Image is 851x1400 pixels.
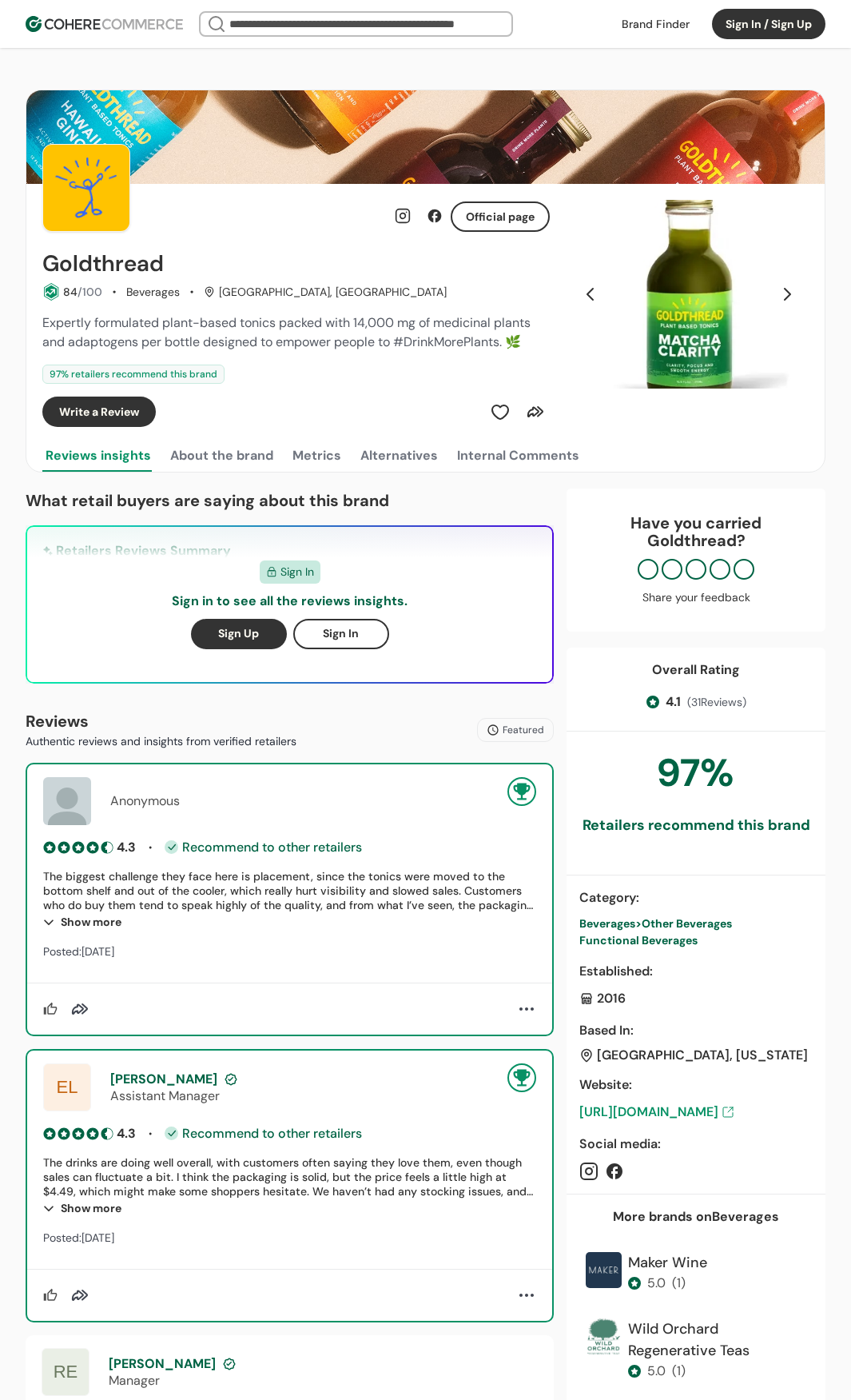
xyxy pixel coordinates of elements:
div: Retailers recommend this brand [583,815,810,836]
div: Functional Beverages [579,932,813,949]
span: 84 [63,285,78,299]
div: Social media : [579,1135,813,1154]
span: Featured [503,723,544,737]
p: Sign in to see all the reviews insights. [172,592,408,611]
div: 4.3 [117,1124,136,1143]
p: Authentic reviews and insights from verified retailers [26,733,296,750]
span: Beverages [579,916,635,931]
div: 97 % [658,744,734,802]
img: Slide 0 [569,200,809,389]
span: 4.1 [666,692,681,712]
div: Share your feedback [583,589,809,606]
img: Brand Photo [586,1252,622,1288]
div: The drinks are doing well overall, with customers often saying they love them, even though sales ... [43,1155,536,1199]
span: ( 31 Reviews) [687,694,746,711]
button: Next Slide [773,281,801,308]
button: Sign Up [191,619,287,649]
span: [PERSON_NAME] [109,1355,216,1372]
div: Beverages [126,284,180,301]
div: Show more [43,912,536,931]
img: Brand cover image [26,90,825,184]
div: Anonymous [110,792,488,811]
span: Expertly formulated plant-based tonics packed with 14,000 mg of medicinal plants and adaptogens p... [42,314,531,350]
span: • [149,840,152,855]
button: Write a Review [42,397,156,427]
div: Maker Wine [628,1252,707,1274]
div: Recommend to other retailers [165,840,362,854]
div: Slide 1 [569,200,809,389]
div: Posted: [DATE] [43,1230,536,1245]
button: Previous Slide [577,281,604,308]
div: ( 1 ) [672,1274,686,1293]
b: Reviews [26,711,89,732]
button: About the brand [167,440,276,472]
span: Other Beverages [642,916,732,931]
div: 4.3 [117,838,136,856]
button: Reviews insights [42,440,154,472]
span: > [635,916,642,931]
div: More brands on Beverages [613,1207,779,1226]
p: What retail buyers are saying about this brand [26,489,554,513]
div: 97 % retailers recommend this brand [42,365,225,384]
div: Based In : [579,1021,813,1040]
div: Carousel [569,200,809,389]
div: Assistant Manager [110,1087,488,1104]
a: [URL][DOMAIN_NAME] [579,1103,813,1122]
div: 5.0 [647,1274,666,1293]
span: • [149,1127,152,1141]
div: Established : [579,962,813,981]
div: Website : [579,1075,813,1095]
img: Brand Photo [586,1318,622,1354]
img: Brand Photo [42,144,130,232]
img: Cohere Logo [26,16,183,32]
button: Metrics [289,440,344,472]
span: Sign In [280,564,314,580]
a: Brand PhotoWild Orchard Regenerative Teas5.0(1) [579,1312,813,1394]
div: Internal Comments [457,446,579,465]
button: Sign In [293,619,389,649]
div: Recommend to other retailers [165,1127,362,1140]
button: Alternatives [357,440,441,472]
a: Beverages>Other BeveragesFunctional Beverages [579,915,813,949]
div: Wild Orchard Regenerative Teas [628,1318,806,1362]
div: Category : [579,888,813,907]
div: The biggest challenge they face here is placement, since the tonics were moved to the bottom shel... [43,869,536,912]
div: 5.0 [647,1362,666,1381]
span: [PERSON_NAME] [110,1071,217,1087]
div: Manager [109,1372,538,1389]
div: ( 1 ) [672,1362,686,1381]
div: Show more [43,1199,536,1218]
div: Posted: [DATE] [43,944,536,959]
button: Official page [451,201,550,232]
div: Have you carried [583,514,809,549]
div: Overall Rating [652,660,740,680]
div: [GEOGRAPHIC_DATA], [US_STATE] [597,1048,808,1063]
p: Goldthread ? [583,532,809,549]
div: 2016 [579,989,813,1008]
div: [GEOGRAPHIC_DATA], [GEOGRAPHIC_DATA] [204,284,447,301]
h2: Goldthread [42,251,164,277]
button: Sign In / Sign Up [712,9,825,39]
span: /100 [78,285,102,299]
a: Brand PhotoMaker Wine5.0(1) [579,1246,813,1306]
